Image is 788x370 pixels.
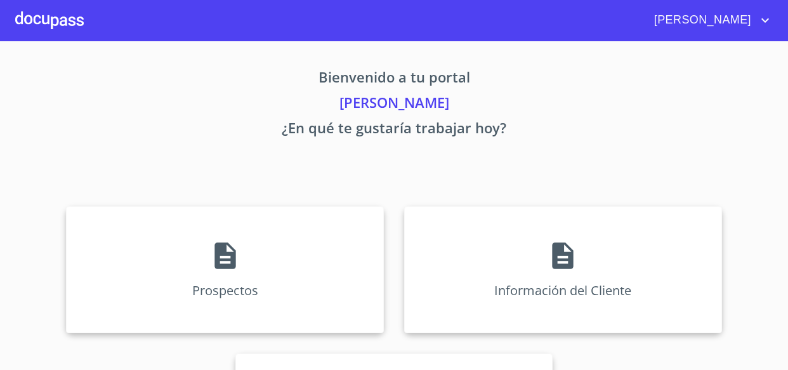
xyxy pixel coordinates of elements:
p: Información del Cliente [494,282,631,299]
span: [PERSON_NAME] [645,10,758,30]
p: [PERSON_NAME] [15,92,773,117]
p: Prospectos [192,282,258,299]
button: account of current user [645,10,773,30]
p: Bienvenido a tu portal [15,67,773,92]
p: ¿En qué te gustaría trabajar hoy? [15,117,773,143]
